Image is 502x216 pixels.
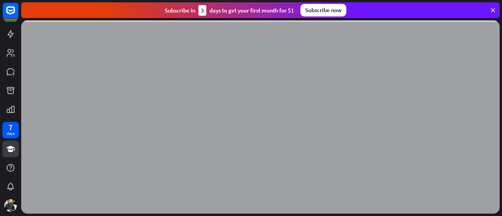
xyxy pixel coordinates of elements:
[198,5,206,16] div: 3
[9,124,13,131] div: 7
[2,122,19,138] a: 7 days
[165,5,294,16] div: Subscribe in days to get your first month for $1
[7,131,15,136] div: days
[300,4,346,16] div: Subscribe now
